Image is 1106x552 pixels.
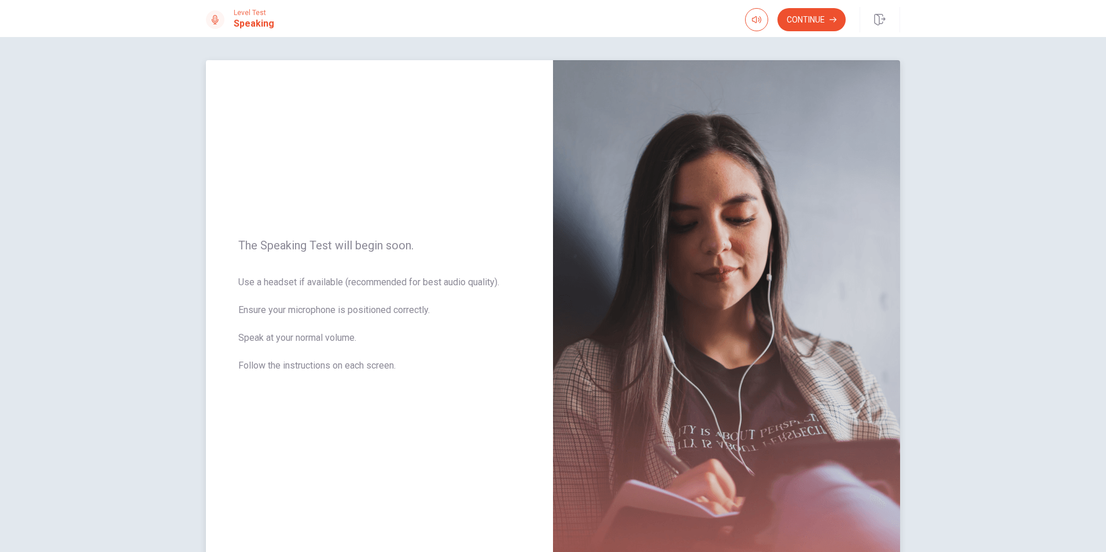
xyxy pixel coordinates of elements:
[234,9,274,17] span: Level Test
[238,238,521,252] span: The Speaking Test will begin soon.
[238,275,521,387] span: Use a headset if available (recommended for best audio quality). Ensure your microphone is positi...
[234,17,274,31] h1: Speaking
[777,8,846,31] button: Continue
